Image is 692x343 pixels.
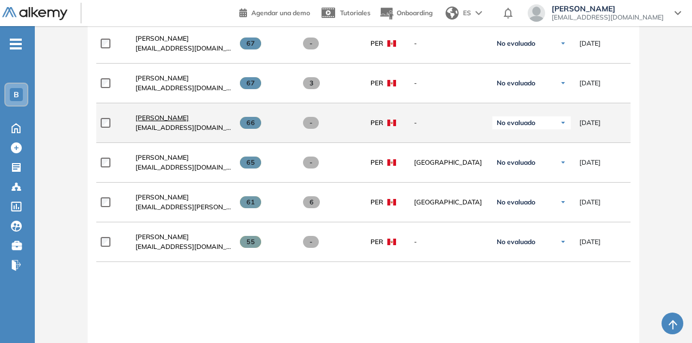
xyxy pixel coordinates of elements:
[497,198,535,207] span: No evaluado
[135,163,231,172] span: [EMAIL_ADDRESS][DOMAIN_NAME]
[303,157,319,169] span: -
[370,158,383,167] span: PER
[303,236,319,248] span: -
[387,120,396,126] img: PER
[240,38,261,49] span: 67
[579,78,601,88] span: [DATE]
[135,232,231,242] a: [PERSON_NAME]
[135,153,189,161] span: [PERSON_NAME]
[135,83,231,93] span: [EMAIL_ADDRESS][DOMAIN_NAME]
[387,239,396,245] img: PER
[497,39,535,48] span: No evaluado
[370,197,383,207] span: PER
[475,11,482,15] img: arrow
[414,118,484,128] span: -
[370,39,383,48] span: PER
[414,197,484,207] span: [GEOGRAPHIC_DATA]
[340,9,370,17] span: Tutoriales
[135,73,231,83] a: [PERSON_NAME]
[446,7,459,20] img: world
[303,38,319,49] span: -
[552,13,664,22] span: [EMAIL_ADDRESS][DOMAIN_NAME]
[414,39,484,48] span: -
[239,5,310,18] a: Agendar una demo
[251,9,310,17] span: Agendar una demo
[414,78,484,88] span: -
[463,8,471,18] span: ES
[303,77,320,89] span: 3
[387,40,396,47] img: PER
[560,239,566,245] img: Ícono de flecha
[579,39,601,48] span: [DATE]
[135,193,189,201] span: [PERSON_NAME]
[560,120,566,126] img: Ícono de flecha
[497,158,535,167] span: No evaluado
[397,9,432,17] span: Onboarding
[240,236,261,248] span: 55
[387,159,396,166] img: PER
[370,118,383,128] span: PER
[414,237,484,247] span: -
[560,40,566,47] img: Ícono de flecha
[135,123,231,133] span: [EMAIL_ADDRESS][DOMAIN_NAME]
[579,237,601,247] span: [DATE]
[379,2,432,25] button: Onboarding
[240,117,261,129] span: 66
[135,202,231,212] span: [EMAIL_ADDRESS][PERSON_NAME][DOMAIN_NAME]
[240,77,261,89] span: 67
[135,74,189,82] span: [PERSON_NAME]
[560,159,566,166] img: Ícono de flecha
[135,34,231,43] a: [PERSON_NAME]
[10,43,22,45] i: -
[135,242,231,252] span: [EMAIL_ADDRESS][DOMAIN_NAME]
[387,199,396,205] img: PER
[552,4,664,13] span: [PERSON_NAME]
[370,78,383,88] span: PER
[135,153,231,163] a: [PERSON_NAME]
[387,80,396,86] img: PER
[135,114,189,122] span: [PERSON_NAME]
[414,158,484,167] span: [GEOGRAPHIC_DATA]
[14,90,19,99] span: B
[135,34,189,42] span: [PERSON_NAME]
[135,233,189,241] span: [PERSON_NAME]
[135,43,231,53] span: [EMAIL_ADDRESS][DOMAIN_NAME]
[497,79,535,88] span: No evaluado
[497,119,535,127] span: No evaluado
[303,196,320,208] span: 6
[579,118,601,128] span: [DATE]
[135,192,231,202] a: [PERSON_NAME]
[560,80,566,86] img: Ícono de flecha
[240,196,261,208] span: 61
[303,117,319,129] span: -
[560,199,566,205] img: Ícono de flecha
[240,157,261,169] span: 65
[2,7,67,21] img: Logo
[579,158,601,167] span: [DATE]
[579,197,601,207] span: [DATE]
[135,113,231,123] a: [PERSON_NAME]
[370,237,383,247] span: PER
[497,238,535,246] span: No evaluado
